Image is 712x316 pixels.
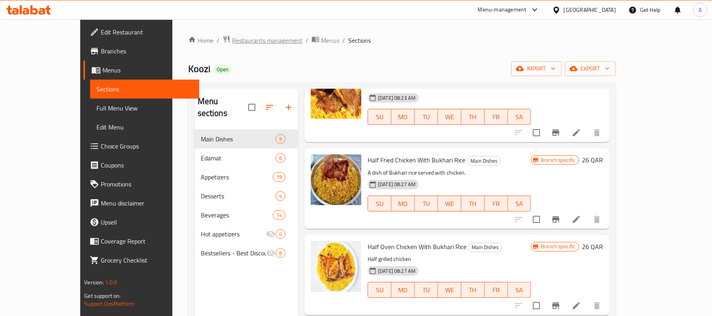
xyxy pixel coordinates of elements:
div: items [276,153,285,163]
a: Coupons [83,156,199,175]
button: FR [485,282,508,298]
div: Main Dishes [468,243,502,252]
button: WE [438,196,461,211]
button: MO [391,109,415,125]
span: Sections [96,84,193,94]
span: SU [371,198,388,209]
button: export [565,61,616,76]
a: Edit menu item [572,301,581,310]
button: TH [461,109,485,125]
span: Menu disclaimer [101,198,193,208]
a: Coverage Report [83,232,199,251]
div: Desserts4 [195,187,298,206]
a: Choice Groups [83,137,199,156]
div: Hot appetizers [201,229,266,239]
span: SA [511,198,528,209]
button: TH [461,282,485,298]
div: items [276,248,285,258]
div: items [276,134,285,144]
span: 4 [276,192,285,200]
span: Grocery Checklist [101,255,193,265]
button: TH [461,196,485,211]
span: Branch specific [538,243,578,250]
span: [DATE] 08:27 AM [375,267,419,275]
span: Sort sections [260,98,279,117]
div: Edamat [201,153,276,163]
div: Main Dishes [467,156,501,166]
span: Sections [348,36,371,45]
div: Appetizers [201,172,273,182]
button: MO [391,196,415,211]
span: Edit Menu [96,122,193,132]
button: delete [587,210,606,229]
a: Menus [312,35,339,46]
span: Select to update [528,297,545,314]
button: Branch-specific-item [546,210,565,229]
span: 8 [276,249,285,257]
span: TU [418,284,435,296]
img: Half Oven Chicken With Bukhari Rice [311,241,361,292]
button: FR [485,109,508,125]
nav: Menu sections [195,126,298,266]
span: Select to update [528,211,545,228]
button: SA [508,109,531,125]
a: Restaurants management [223,35,302,46]
div: [GEOGRAPHIC_DATA] [564,6,616,14]
span: TH [465,198,482,209]
span: WE [441,284,458,296]
span: Select to update [528,124,545,141]
span: Edit Restaurant [101,27,193,37]
span: Coverage Report [101,236,193,246]
span: Full Menu View [96,103,193,113]
a: Home [188,36,213,45]
a: Menu disclaimer [83,194,199,213]
span: Main Dishes [201,134,276,144]
button: delete [587,123,606,142]
a: Menus [83,61,199,80]
div: Edamat6 [195,148,298,168]
button: delete [587,296,606,315]
span: Main Dishes [468,243,502,252]
a: Branches [83,42,199,61]
span: WE [441,111,458,123]
span: Select all sections [244,99,260,116]
div: items [273,172,285,182]
span: Half Oven Chicken With Bukhari Rice [368,241,466,253]
div: Bestsellers - Best Discounts 30% Off On Selected Items8 [195,244,298,263]
button: TU [415,282,438,298]
span: WE [441,198,458,209]
button: FR [485,196,508,211]
img: Half Fried Chicken With Bukhari Rice [311,154,361,205]
div: items [276,191,285,201]
span: FR [488,111,505,123]
div: Appetizers19 [195,168,298,187]
span: Version: [84,277,104,287]
div: items [273,210,285,220]
button: SU [368,196,391,211]
span: 9 [276,135,285,143]
span: Open [213,66,232,73]
button: Add section [279,98,298,117]
span: Get support on: [84,291,121,301]
span: SA [511,284,528,296]
nav: breadcrumb [188,35,616,46]
span: 6 [276,154,285,162]
p: A dish of Bukhari rice served with chicken. [368,168,531,178]
div: Beverages14 [195,206,298,225]
div: Main Dishes9 [195,129,298,148]
a: Promotions [83,175,199,194]
img: Lamb Meat With Rice [311,68,361,119]
button: import [511,61,562,76]
span: Koozi [188,60,210,78]
a: Edit menu item [572,215,581,224]
a: Edit menu item [572,128,581,137]
button: SU [368,109,391,125]
span: Restaurants management [232,36,302,45]
span: Beverages [201,210,273,220]
span: [DATE] 08:27 AM [375,181,419,188]
span: MO [395,284,412,296]
button: Branch-specific-item [546,296,565,315]
h6: 26 QAR [582,154,603,166]
span: TH [465,111,482,123]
